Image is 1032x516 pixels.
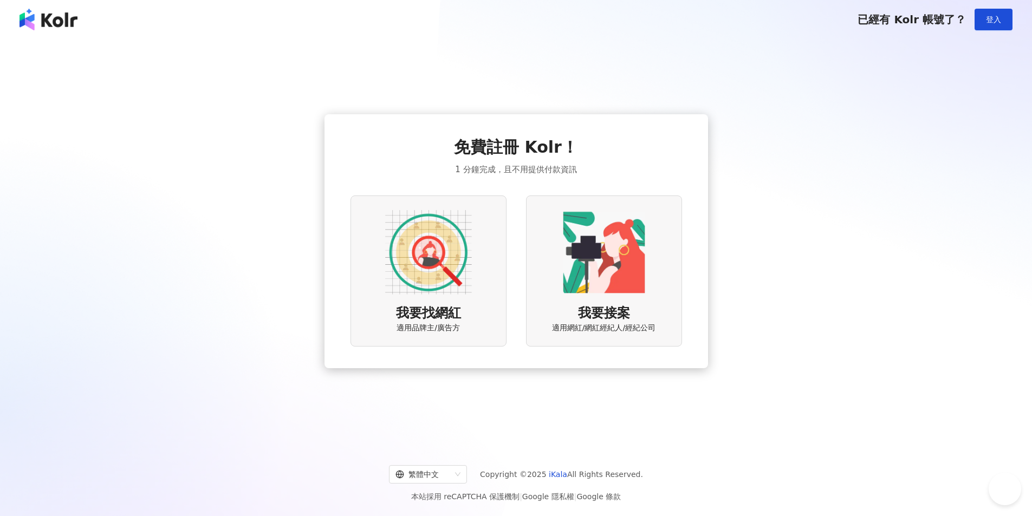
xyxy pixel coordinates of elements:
[385,209,472,296] img: AD identity option
[858,13,966,26] span: 已經有 Kolr 帳號了？
[549,470,567,479] a: iKala
[396,304,461,323] span: 我要找網紅
[454,136,578,159] span: 免費註冊 Kolr！
[520,492,522,501] span: |
[986,15,1001,24] span: 登入
[561,209,647,296] img: KOL identity option
[522,492,574,501] a: Google 隱私權
[411,490,621,503] span: 本站採用 reCAPTCHA 保護機制
[552,323,655,334] span: 適用網紅/網紅經紀人/經紀公司
[576,492,621,501] a: Google 條款
[397,323,460,334] span: 適用品牌主/廣告方
[975,9,1012,30] button: 登入
[578,304,630,323] span: 我要接案
[480,468,643,481] span: Copyright © 2025 All Rights Reserved.
[574,492,577,501] span: |
[455,163,576,176] span: 1 分鐘完成，且不用提供付款資訊
[20,9,77,30] img: logo
[395,466,451,483] div: 繁體中文
[989,473,1021,505] iframe: Help Scout Beacon - Open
